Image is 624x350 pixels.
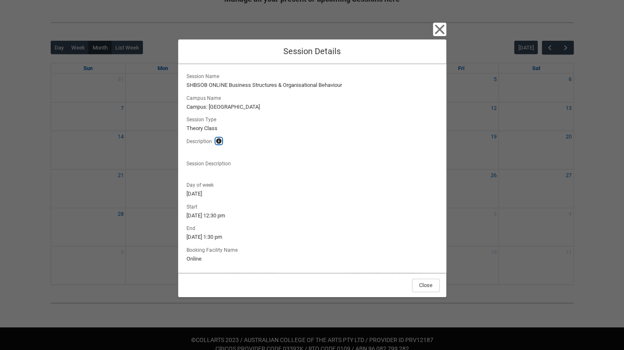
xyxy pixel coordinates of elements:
[186,93,224,102] span: Campus Name
[186,201,201,211] span: Start
[186,190,438,198] lightning-formatted-text: [DATE]
[412,279,440,292] button: Close
[186,81,438,89] lightning-formatted-text: SHBSOB ONLINE Business Structures & Organisational Behaviour
[186,71,223,80] span: Session Name
[186,103,438,111] lightning-formatted-text: Campus: [GEOGRAPHIC_DATA]
[186,180,217,189] span: Day of week
[186,223,199,232] span: End
[186,233,438,241] lightning-formatted-text: [DATE] 1:30 pm
[186,245,241,254] span: Booking Facility Name
[186,255,438,263] lightning-formatted-text: Online
[186,136,215,145] span: Description
[186,124,438,133] lightning-formatted-text: Theory Class
[186,212,438,220] lightning-formatted-text: [DATE] 12:30 pm
[433,23,446,36] button: Close
[186,158,234,167] span: Session Description
[186,114,220,123] span: Session Type
[283,46,341,56] span: Session Details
